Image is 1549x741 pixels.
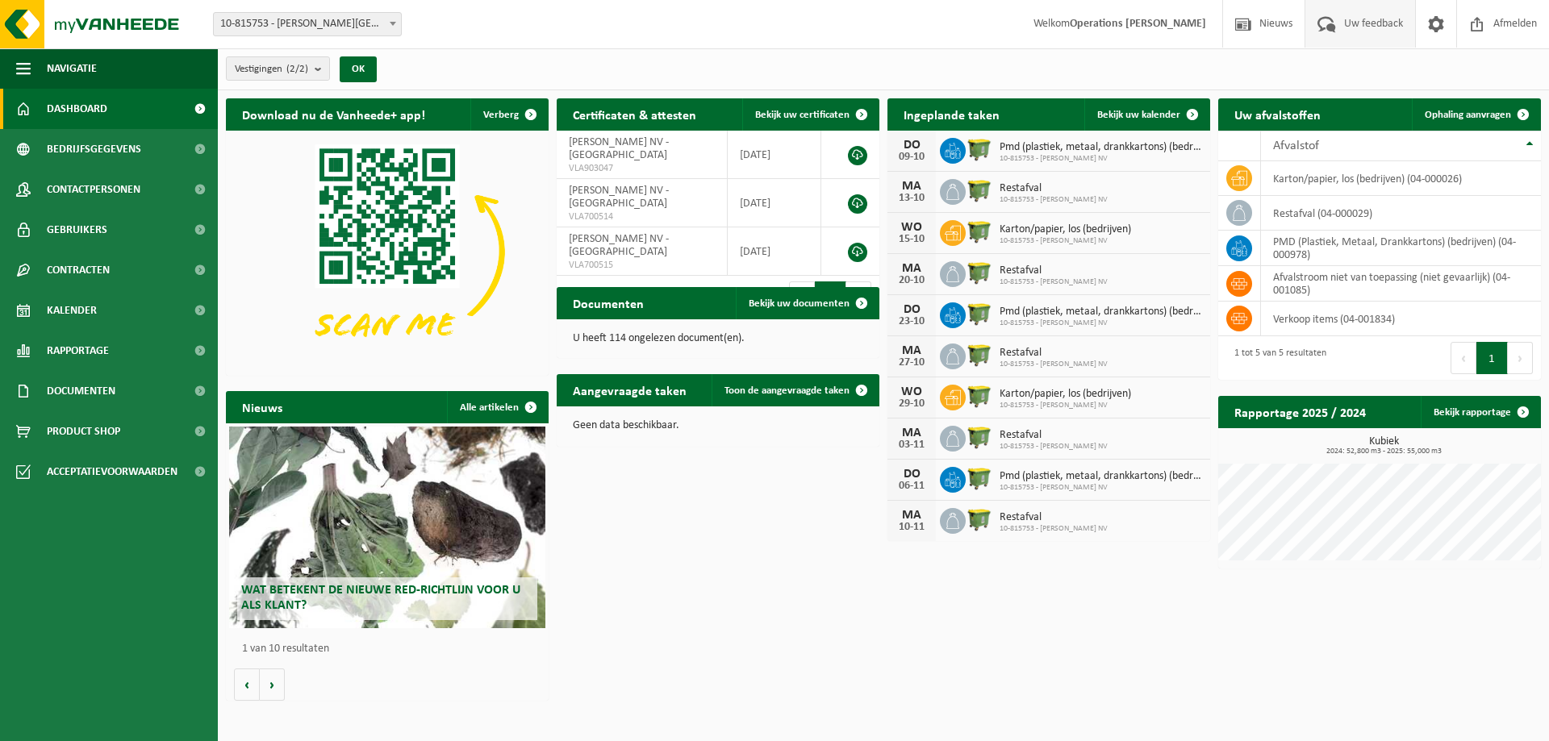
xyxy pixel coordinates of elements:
span: 10-815753 - [PERSON_NAME] NV [1000,236,1131,246]
h2: Documenten [557,287,660,318]
span: Karton/papier, los (bedrijven) [1000,388,1131,401]
span: 10-815753 - [PERSON_NAME] NV [1000,524,1108,534]
button: Volgende [260,668,285,701]
span: Verberg [483,110,519,120]
span: 10-815753 - [PERSON_NAME] NV [1000,318,1202,328]
td: PMD (Plastiek, Metaal, Drankkartons) (bedrijven) (04-000978) [1261,231,1541,266]
h2: Download nu de Vanheede+ app! [226,98,441,130]
div: MA [896,262,928,275]
div: MA [896,344,928,357]
span: Restafval [1000,347,1108,360]
div: 1 tot 5 van 5 resultaten [1226,340,1326,376]
span: [PERSON_NAME] NV - [GEOGRAPHIC_DATA] [569,185,669,210]
span: Ophaling aanvragen [1425,110,1511,120]
span: Contactpersonen [47,169,140,210]
span: Toon de aangevraagde taken [724,385,850,396]
button: Next [1508,342,1533,374]
span: Dashboard [47,89,107,129]
a: Ophaling aanvragen [1412,98,1539,131]
img: WB-1100-HPE-GN-50 [966,464,993,492]
span: 10-815753 - DUVAL NV - ANTWERPEN [214,13,401,35]
td: karton/papier, los (bedrijven) (04-000026) [1261,161,1541,196]
button: 1 [1476,342,1508,374]
span: Restafval [1000,429,1108,442]
a: Toon de aangevraagde taken [712,374,878,406]
span: Restafval [1000,264,1108,277]
div: 29-10 [896,398,928,410]
span: VLA700515 [569,259,715,272]
span: Pmd (plastiek, metaal, drankkartons) (bedrijven) [1000,141,1202,154]
span: 10-815753 - [PERSON_NAME] NV [1000,277,1108,287]
strong: Operations [PERSON_NAME] [1070,18,1206,30]
div: 10-11 [896,522,928,533]
h2: Aangevraagde taken [557,374,703,406]
span: 10-815753 - [PERSON_NAME] NV [1000,483,1202,493]
h2: Rapportage 2025 / 2024 [1218,396,1382,427]
span: [PERSON_NAME] NV - [GEOGRAPHIC_DATA] [569,136,669,161]
span: 10-815753 - [PERSON_NAME] NV [1000,401,1131,410]
span: 10-815753 - DUVAL NV - ANTWERPEN [213,12,402,36]
img: WB-1100-HPE-GN-50 [966,341,993,368]
a: Wat betekent de nieuwe RED-richtlijn voor u als klant? [229,427,545,628]
span: 10-815753 - [PERSON_NAME] NV [1000,195,1108,205]
p: U heeft 114 ongelezen document(en). [573,333,863,344]
button: Verberg [470,98,547,131]
span: Bedrijfsgegevens [47,129,141,169]
td: verkoop items (04-001834) [1261,302,1541,336]
div: 15-10 [896,234,928,245]
count: (2/2) [286,64,308,74]
span: Wat betekent de nieuwe RED-richtlijn voor u als klant? [241,584,520,612]
span: 10-815753 - [PERSON_NAME] NV [1000,360,1108,369]
div: DO [896,139,928,152]
span: Bekijk uw kalender [1097,110,1180,120]
div: 03-11 [896,439,928,451]
div: DO [896,303,928,316]
h3: Kubiek [1226,436,1541,456]
img: WB-1100-HPE-GN-50 [966,506,993,533]
img: WB-1100-HPE-GN-50 [966,218,993,245]
div: MA [896,180,928,193]
span: Pmd (plastiek, metaal, drankkartons) (bedrijven) [1000,470,1202,483]
span: 10-815753 - [PERSON_NAME] NV [1000,154,1202,164]
div: WO [896,221,928,234]
div: WO [896,385,928,398]
div: 27-10 [896,357,928,368]
p: 1 van 10 resultaten [242,643,541,655]
span: Vestigingen [235,57,308,81]
span: Karton/papier, los (bedrijven) [1000,223,1131,236]
span: Bekijk uw documenten [749,298,850,309]
span: Pmd (plastiek, metaal, drankkartons) (bedrijven) [1000,306,1202,318]
span: 2024: 52,800 m3 - 2025: 55,000 m3 [1226,448,1541,456]
span: Contracten [47,250,110,290]
h2: Nieuws [226,391,299,423]
div: MA [896,509,928,522]
span: Afvalstof [1273,139,1319,152]
img: WB-1100-HPE-GN-50 [966,382,993,410]
img: WB-1100-HPE-GN-50 [966,177,993,204]
span: Restafval [1000,182,1108,195]
button: Vorige [234,668,260,701]
a: Bekijk rapportage [1421,396,1539,428]
span: Acceptatievoorwaarden [47,452,177,492]
img: WB-1100-HPE-GN-50 [966,423,993,451]
td: afvalstroom niet van toepassing (niet gevaarlijk) (04-001085) [1261,266,1541,302]
a: Bekijk uw kalender [1084,98,1209,131]
span: Product Shop [47,411,120,452]
button: OK [340,56,377,82]
a: Bekijk uw certificaten [742,98,878,131]
span: Documenten [47,371,115,411]
td: [DATE] [728,131,822,179]
td: restafval (04-000029) [1261,196,1541,231]
h2: Ingeplande taken [887,98,1016,130]
img: WB-1100-HPE-GN-50 [966,135,993,163]
span: Gebruikers [47,210,107,250]
span: 10-815753 - [PERSON_NAME] NV [1000,442,1108,452]
span: Restafval [1000,511,1108,524]
div: 09-10 [896,152,928,163]
img: WB-1100-HPE-GN-50 [966,259,993,286]
a: Bekijk uw documenten [736,287,878,319]
div: DO [896,468,928,481]
span: Kalender [47,290,97,331]
span: Navigatie [47,48,97,89]
span: [PERSON_NAME] NV - [GEOGRAPHIC_DATA] [569,233,669,258]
